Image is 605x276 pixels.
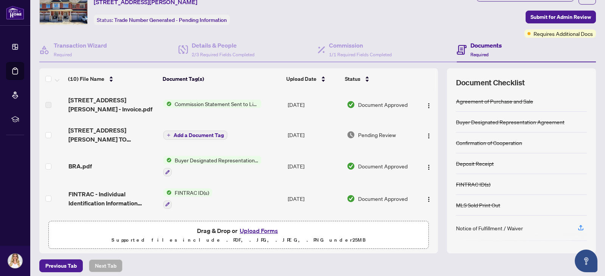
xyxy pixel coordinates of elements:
span: Drag & Drop orUpload FormsSupported files include .PDF, .JPG, .JPEG, .PNG under25MB [49,221,428,249]
img: Logo [426,103,432,109]
td: [DATE] [285,89,343,120]
img: Status Icon [163,100,172,108]
th: Status [342,68,415,89]
h4: Details & People [192,41,254,50]
img: Document Status [347,194,355,203]
button: Previous Tab [39,259,83,272]
div: Buyer Designated Representation Agreement [456,118,565,126]
td: [DATE] [285,215,343,247]
span: Pending Review [358,131,396,139]
button: Status IconFINTRAC ID(s) [163,188,212,209]
span: Previous Tab [45,260,77,272]
span: [STREET_ADDRESS][PERSON_NAME] - Invoice.pdf [68,96,157,114]
span: plus [167,133,171,137]
div: FINTRAC ID(s) [456,180,490,188]
td: [DATE] [285,120,343,150]
img: Status Icon [163,156,172,164]
th: Document Tag(s) [160,68,283,89]
span: Document Approved [358,100,408,109]
h4: Documents [470,41,502,50]
img: Document Status [347,131,355,139]
span: Status [345,75,360,83]
span: Document Approved [358,162,408,170]
span: Add a Document Tag [174,133,224,138]
button: Logo [423,129,435,141]
span: Commission Statement Sent to Listing Brokerage [172,100,261,108]
button: Status IconBuyer Designated Representation Agreement [163,156,261,176]
span: [STREET_ADDRESS][PERSON_NAME] TO REVIEW.pdf [68,126,157,144]
span: Trade Number Generated - Pending Information [114,17,227,23]
span: Document Checklist [456,77,525,88]
button: Logo [423,193,435,205]
button: Add a Document Tag [163,130,227,140]
span: Buyer Designated Representation Agreement [172,156,261,164]
span: Document Approved [358,194,408,203]
button: Upload Forms [237,226,280,236]
div: Notice of Fulfillment / Waiver [456,224,523,232]
div: MLS Sold Print Out [456,201,500,209]
div: Agreement of Purchase and Sale [456,97,533,105]
span: FINTRAC ID(s) [172,188,212,197]
button: Submit for Admin Review [526,11,596,23]
button: Next Tab [89,259,123,272]
span: Submit for Admin Review [531,11,591,23]
span: Required [470,52,489,57]
img: Logo [426,196,432,202]
span: BRA.pdf [68,162,92,171]
div: Status: [94,15,230,25]
span: 2/3 Required Fields Completed [192,52,254,57]
span: Drag & Drop or [197,226,280,236]
h4: Commission [329,41,392,50]
div: Deposit Receipt [456,159,494,168]
span: Required [54,52,72,57]
td: [DATE] [285,182,343,215]
td: [DATE] [285,150,343,182]
p: Supported files include .PDF, .JPG, .JPEG, .PNG under 25 MB [53,236,424,245]
button: Status IconCommission Statement Sent to Listing Brokerage [163,100,261,108]
img: Logo [426,164,432,170]
img: Logo [426,133,432,139]
span: Requires Additional Docs [534,29,593,38]
h4: Transaction Wizard [54,41,107,50]
button: Logo [423,160,435,172]
span: 1/1 Required Fields Completed [329,52,392,57]
img: Document Status [347,100,355,109]
div: Confirmation of Cooperation [456,139,522,147]
th: Upload Date [283,68,342,89]
span: Upload Date [286,75,316,83]
button: Add a Document Tag [163,131,227,140]
img: logo [6,6,24,20]
img: Status Icon [163,188,172,197]
img: Profile Icon [8,254,22,268]
span: FINTRAC - Individual Identification Information Record [PERSON_NAME].pdf [68,190,157,208]
button: Logo [423,99,435,111]
button: Open asap [575,250,597,272]
span: (10) File Name [68,75,104,83]
th: (10) File Name [65,68,160,89]
img: Document Status [347,162,355,170]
